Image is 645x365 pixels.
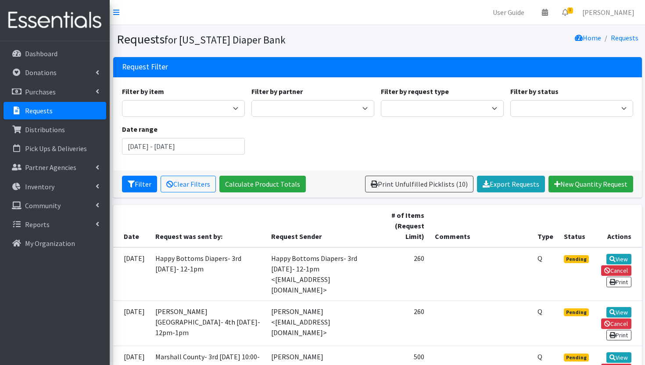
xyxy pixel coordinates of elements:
td: [PERSON_NAME][GEOGRAPHIC_DATA]- 4th [DATE]- 12pm-1pm [150,300,266,346]
td: [DATE] [113,247,150,301]
td: Happy Bottoms Diapers- 3rd [DATE]- 12-1pm <[EMAIL_ADDRESS][DOMAIN_NAME]> [266,247,384,301]
abbr: Quantity [537,254,542,263]
a: Distributions [4,121,106,138]
a: Calculate Product Totals [219,176,306,192]
label: Filter by item [122,86,164,97]
p: Dashboard [25,49,57,58]
a: Community [4,197,106,214]
th: # of Items (Request Limit) [384,205,430,247]
th: Type [532,205,559,247]
td: 260 [384,247,430,301]
td: Happy Bottoms Diapers- 3rd [DATE]- 12-1pm [150,247,266,301]
th: Comments [430,205,532,247]
span: Pending [564,308,589,316]
a: [PERSON_NAME] [575,4,641,21]
p: Distributions [25,125,65,134]
p: Reports [25,220,50,229]
span: 9 [567,7,573,14]
th: Actions [595,205,642,247]
a: Cancel [601,318,631,329]
small: for [US_STATE] Diaper Bank [165,33,286,46]
a: Inventory [4,178,106,195]
label: Filter by request type [381,86,449,97]
a: View [606,307,631,318]
a: My Organization [4,235,106,252]
p: Partner Agencies [25,163,76,172]
a: Print [606,330,631,340]
h3: Request Filter [122,62,168,72]
span: Pending [564,354,589,361]
label: Date range [122,124,158,134]
th: Request was sent by: [150,205,266,247]
a: 9 [555,4,575,21]
a: Pick Ups & Deliveries [4,140,106,157]
a: Cancel [601,265,631,276]
button: Filter [122,176,157,192]
a: Print [606,277,631,287]
a: Donations [4,64,106,81]
p: Pick Ups & Deliveries [25,144,87,153]
td: [DATE] [113,300,150,346]
input: January 1, 2011 - December 31, 2011 [122,138,245,155]
h1: Requests [117,32,374,47]
th: Request Sender [266,205,384,247]
label: Filter by partner [251,86,303,97]
abbr: Quantity [537,352,542,361]
td: [PERSON_NAME] <[EMAIL_ADDRESS][DOMAIN_NAME]> [266,300,384,346]
label: Filter by status [510,86,559,97]
p: Donations [25,68,57,77]
p: Requests [25,106,53,115]
p: Purchases [25,87,56,96]
p: Inventory [25,182,54,191]
img: HumanEssentials [4,6,106,35]
a: Export Requests [477,176,545,192]
a: Partner Agencies [4,159,106,176]
p: Community [25,201,61,210]
a: View [606,352,631,363]
a: Purchases [4,83,106,101]
td: 260 [384,300,430,346]
a: Requests [4,102,106,119]
span: Pending [564,255,589,263]
a: Reports [4,216,106,233]
a: Print Unfulfilled Picklists (10) [365,176,473,192]
a: View [606,254,631,264]
p: My Organization [25,239,75,248]
th: Status [559,205,595,247]
th: Date [113,205,150,247]
a: Clear Filters [161,176,216,192]
abbr: Quantity [537,307,542,316]
a: Requests [611,33,638,42]
a: Home [575,33,601,42]
a: New Quantity Request [548,176,633,192]
a: User Guide [486,4,531,21]
a: Dashboard [4,45,106,62]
